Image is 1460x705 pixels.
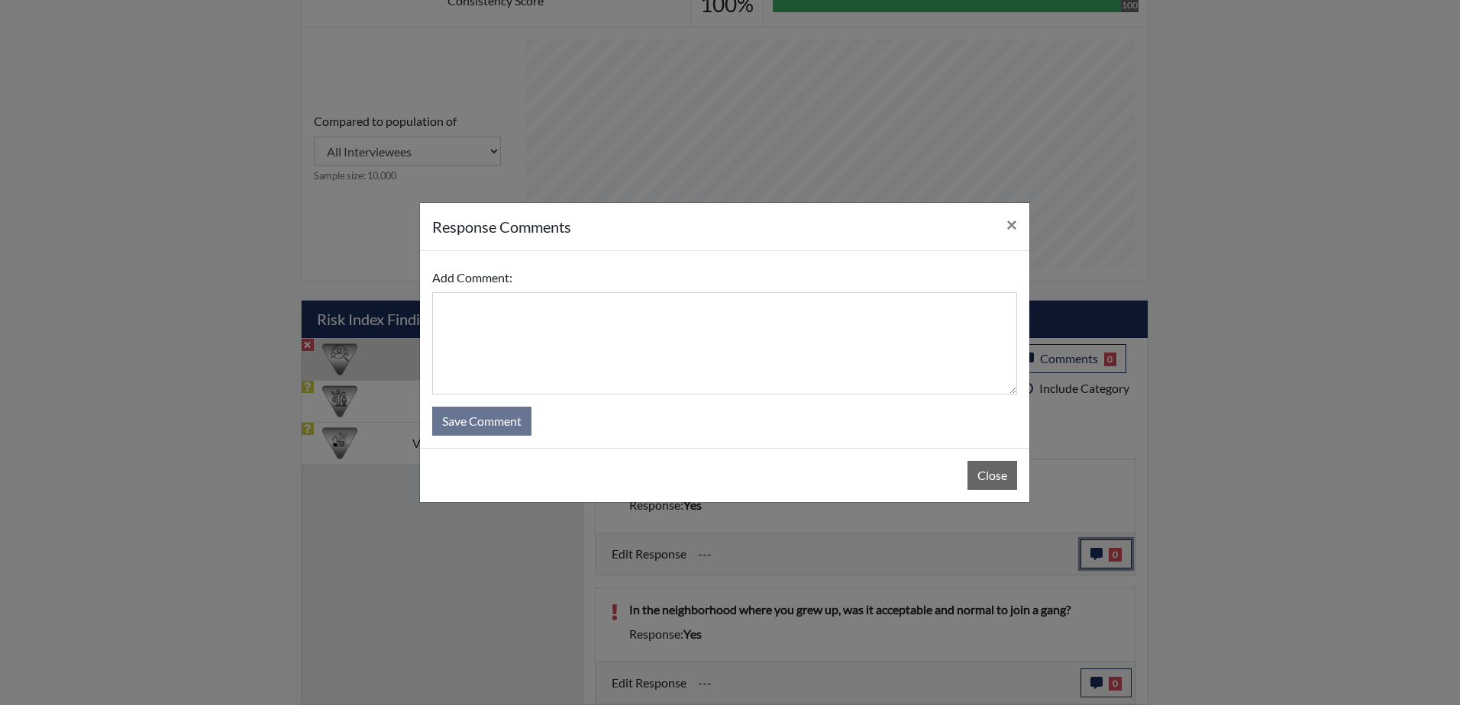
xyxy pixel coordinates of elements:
[1006,213,1017,235] span: ×
[432,263,512,292] label: Add Comment:
[994,203,1029,246] button: Close
[432,407,531,436] button: Save Comment
[432,215,571,238] h5: response Comments
[967,461,1017,490] button: Close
